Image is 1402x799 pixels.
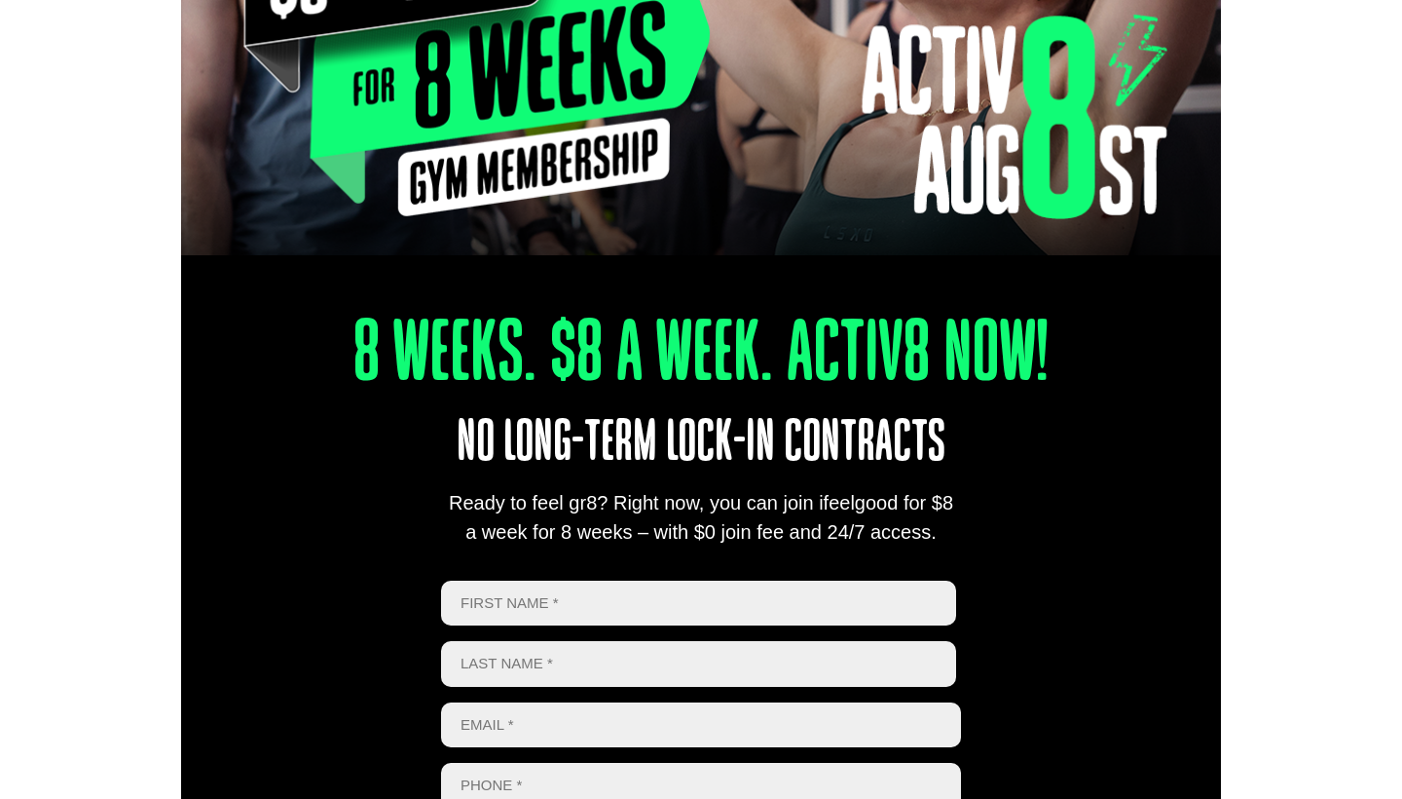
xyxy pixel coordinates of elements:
input: First name * [441,581,956,627]
input: Last name * [441,641,956,687]
h1: 8 Weeks. $8 A Week. Activ8 Now! [285,313,1117,400]
p: No long-term lock-in contracts [233,400,1168,488]
input: Email * [441,703,961,748]
div: Ready to feel gr8? Right now, you can join ifeelgood for $8 a week for 8 weeks – with $0 join fee... [441,488,961,547]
